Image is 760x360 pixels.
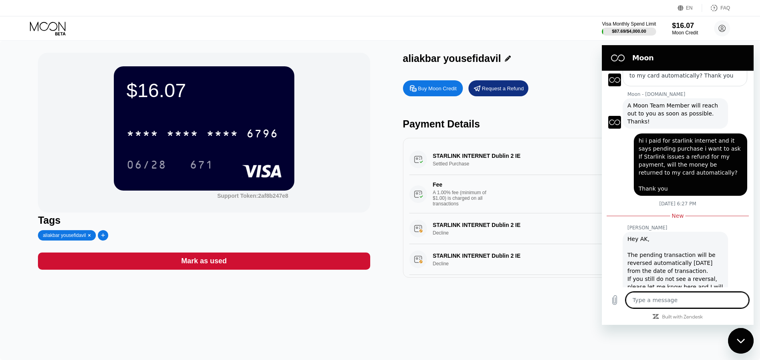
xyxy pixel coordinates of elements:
div: 671 [184,155,220,175]
div: Fee [433,181,489,188]
div: EN [686,5,693,11]
div: $16.07 [672,22,698,30]
div: Buy Moon Credit [418,85,457,92]
div: $87.69 / $4,000.00 [612,29,646,34]
div: 06/28 [127,159,167,172]
div: FAQ [702,4,730,12]
div: Visa Monthly Spend Limit$87.69/$4,000.00 [602,21,656,36]
div: Tags [38,215,370,226]
div: Visa Monthly Spend Limit [602,21,656,27]
iframe: Messaging window [602,45,754,325]
div: EN [678,4,702,12]
div: Moon Credit [672,30,698,36]
div: A 1.00% fee (minimum of $1.00) is charged on all transactions [433,190,493,207]
iframe: Button to launch messaging window, conversation in progress [728,328,754,354]
div: Request a Refund [482,85,524,92]
div: 06/28 [121,155,173,175]
div: Support Token: 2af8b247e8 [217,193,288,199]
div: $16.07Moon Credit [672,22,698,36]
div: aliakbar yousefidavil [43,233,86,238]
div: $16.07 [127,79,282,101]
div: FAQ [720,5,730,11]
div: Request a Refund [468,80,528,96]
div: Buy Moon Credit [403,80,463,96]
div: aliakbar yousefidavil [403,53,501,64]
div: FeeA 1.00% fee (minimum of $1.00) is charged on all transactions$1.00[DATE] 11:53 PM [409,175,728,213]
div: 671 [190,159,214,172]
div: Support Token:2af8b247e8 [217,193,288,199]
div: Mark as used [181,257,227,266]
div: 6796 [246,128,278,141]
div: Payment Details [403,118,735,130]
div: Mark as used [38,253,370,270]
